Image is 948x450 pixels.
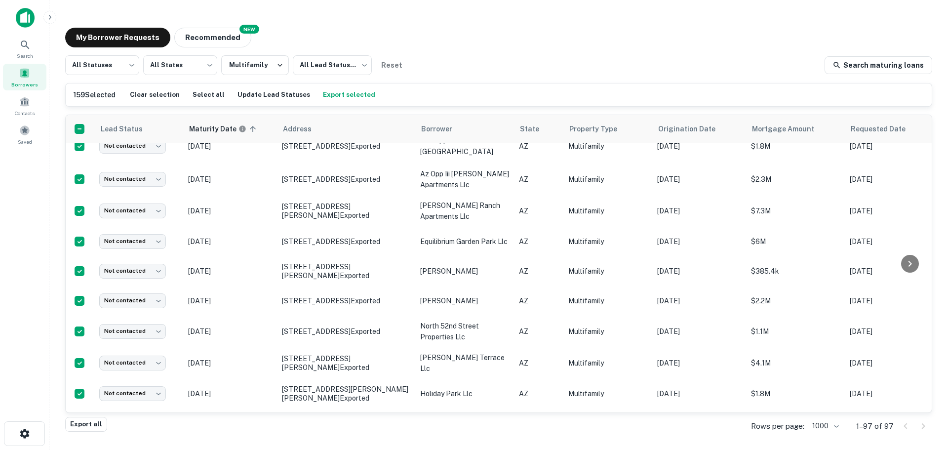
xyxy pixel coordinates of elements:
p: AZ [519,266,558,277]
span: Search [17,52,33,60]
div: All Lead Statuses [293,52,372,78]
button: Reset [376,55,407,75]
span: Maturity dates displayed may be estimated. Please contact the lender for the most accurate maturi... [189,123,259,134]
p: Multifamily [568,295,647,306]
p: Multifamily [568,326,647,337]
h6: 159 Selected [74,89,116,100]
p: [DATE] [850,141,934,152]
p: [STREET_ADDRESS] [282,327,410,336]
p: [STREET_ADDRESS] [282,175,410,184]
p: [DATE] [657,358,741,368]
a: Search maturing loans [825,56,932,74]
p: [STREET_ADDRESS] [282,237,410,246]
span: Borrowers [11,81,38,88]
div: Not contacted [99,234,166,248]
p: [DATE] [657,205,741,216]
span: Mortgage Amount [752,123,827,135]
p: [DATE] [188,266,272,277]
p: Multifamily [568,174,647,185]
p: [DATE] [188,295,272,306]
div: All Statuses [65,52,139,78]
span: Exported [351,297,380,305]
div: Maturity dates displayed may be estimated. Please contact the lender for the most accurate maturi... [189,123,246,134]
p: $1.1M [751,326,840,337]
p: AZ [519,205,558,216]
div: Not contacted [99,356,166,370]
span: Exported [340,394,369,402]
p: [STREET_ADDRESS] [282,296,410,305]
p: [STREET_ADDRESS][PERSON_NAME] [282,202,410,220]
span: Lead Status [100,123,156,135]
p: Multifamily [568,358,647,368]
p: [STREET_ADDRESS][PERSON_NAME] [282,262,410,280]
p: [STREET_ADDRESS][PERSON_NAME][PERSON_NAME] [282,385,410,403]
span: State [520,123,552,135]
span: Origination Date [658,123,728,135]
p: [DATE] [850,174,934,185]
img: capitalize-icon.png [16,8,35,28]
span: Exported [340,272,369,280]
p: the apple at [GEOGRAPHIC_DATA] [420,135,509,157]
p: [DATE] [657,174,741,185]
div: NEW [239,25,259,34]
p: [DATE] [850,388,934,399]
p: equilibrium garden park llc [420,236,509,247]
p: Multifamily [568,205,647,216]
p: [DATE] [657,141,741,152]
p: [DATE] [188,174,272,185]
p: Multifamily [568,388,647,399]
div: Not contacted [99,386,166,401]
span: Contacts [15,109,35,117]
p: [PERSON_NAME] ranch apartments llc [420,200,509,222]
p: AZ [519,326,558,337]
button: Export selected [320,87,378,102]
span: Exported [351,142,380,150]
button: Clear selection [127,87,182,102]
span: Exported [340,211,369,219]
p: $1.8M [751,388,840,399]
p: $2.3M [751,174,840,185]
p: AZ [519,236,558,247]
p: [DATE] [850,295,934,306]
span: Exported [351,238,380,245]
p: AZ [519,358,558,368]
iframe: Chat Widget [899,371,948,418]
button: Select all [190,87,227,102]
p: $1.8M [751,141,840,152]
span: Saved [18,138,32,146]
p: [DATE] [657,266,741,277]
p: 1–97 of 97 [856,420,894,432]
p: [DATE] [188,388,272,399]
div: Not contacted [99,293,166,308]
p: north 52nd street properties llc [420,321,509,342]
button: Export all [65,417,107,432]
div: All States [143,52,217,78]
p: $7.3M [751,205,840,216]
p: Multifamily [568,266,647,277]
p: [DATE] [188,141,272,152]
p: [DATE] [188,326,272,337]
p: [DATE] [850,236,934,247]
p: [DATE] [657,326,741,337]
p: [PERSON_NAME] [420,295,509,306]
p: $4.1M [751,358,840,368]
p: [DATE] [657,388,741,399]
span: Address [283,123,324,135]
span: Exported [351,327,380,335]
button: Update Lead Statuses [235,87,313,102]
p: Multifamily [568,236,647,247]
button: Recommended [174,28,251,47]
p: [PERSON_NAME] terrace llc [420,352,509,374]
div: Not contacted [99,139,166,153]
p: [DATE] [850,266,934,277]
span: Exported [351,175,380,183]
p: [DATE] [657,236,741,247]
span: Exported [340,364,369,371]
button: Multifamily [221,55,289,75]
div: Not contacted [99,324,166,338]
p: [DATE] [850,205,934,216]
p: AZ [519,174,558,185]
p: AZ [519,295,558,306]
p: [DATE] [188,236,272,247]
